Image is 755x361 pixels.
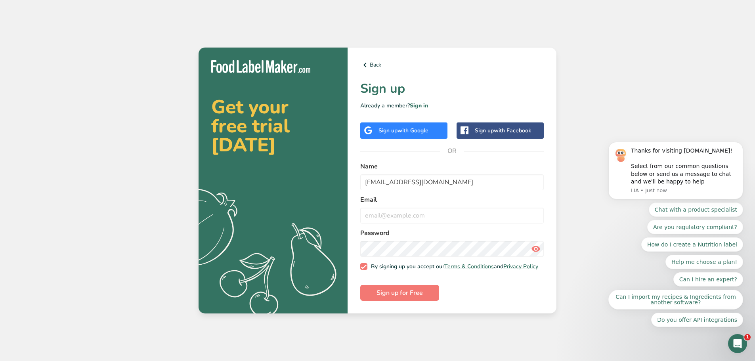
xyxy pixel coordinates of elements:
[211,60,310,73] img: Food Label Maker
[211,97,335,155] h2: Get your free trial [DATE]
[378,126,428,135] div: Sign up
[360,285,439,301] button: Sign up for Free
[360,228,544,238] label: Password
[360,208,544,223] input: email@example.com
[728,334,747,353] iframe: Intercom live chat
[503,263,538,270] a: Privacy Policy
[360,162,544,171] label: Name
[360,79,544,98] h1: Sign up
[444,263,494,270] a: Terms & Conditions
[440,139,464,163] span: OR
[360,101,544,110] p: Already a member?
[475,126,531,135] div: Sign up
[596,40,755,340] iframe: Intercom notifications message
[744,334,751,340] span: 1
[360,195,544,204] label: Email
[398,127,428,134] span: with Google
[377,288,423,298] span: Sign up for Free
[367,263,539,270] span: By signing up you accept our and
[360,60,544,70] a: Back
[410,102,428,109] a: Sign in
[494,127,531,134] span: with Facebook
[360,174,544,190] input: John Doe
